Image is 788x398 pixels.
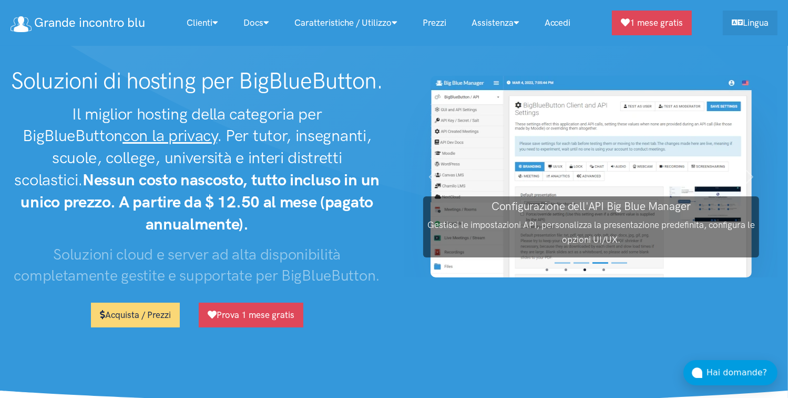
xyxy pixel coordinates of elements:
strong: Nessun costo nascosto, tutto incluso in un unico prezzo. A partire da $ 12.50 al mese (pagato ann... [21,170,380,234]
a: Caratteristiche / Utilizzo [282,12,410,34]
img: logo [11,16,32,32]
a: Acquista / Prezzi [91,303,180,327]
a: Clienti [174,12,231,34]
h2: Il miglior hosting della categoria per BigBlueButton . Per tutor, insegnanti, scuole, college, un... [11,103,384,235]
a: Grande incontro blu [11,12,145,34]
a: Prezzi [410,12,459,34]
div: Hai domande? [707,366,777,380]
h3: Soluzioni cloud e server ad alta disponibilità completamente gestite e supportate per BigBlueButton. [11,244,384,286]
h1: Soluzioni di hosting per BigBlueButton. [11,67,384,95]
button: Hai domande? [683,360,777,385]
a: Prova 1 mese gratis [199,303,303,327]
a: Lingua [723,11,777,35]
u: con la privacy [122,126,217,145]
p: Gestisci le impostazioni API, personalizza la presentazione predefinita, configura le opzioni UI/UX. [423,218,759,246]
h3: Configurazione dell'API Big Blue Manager [423,198,759,214]
a: Docs [231,12,282,34]
a: Assistenza [459,12,532,34]
a: 1 mese gratis [612,11,692,35]
a: Accedi [532,12,584,34]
